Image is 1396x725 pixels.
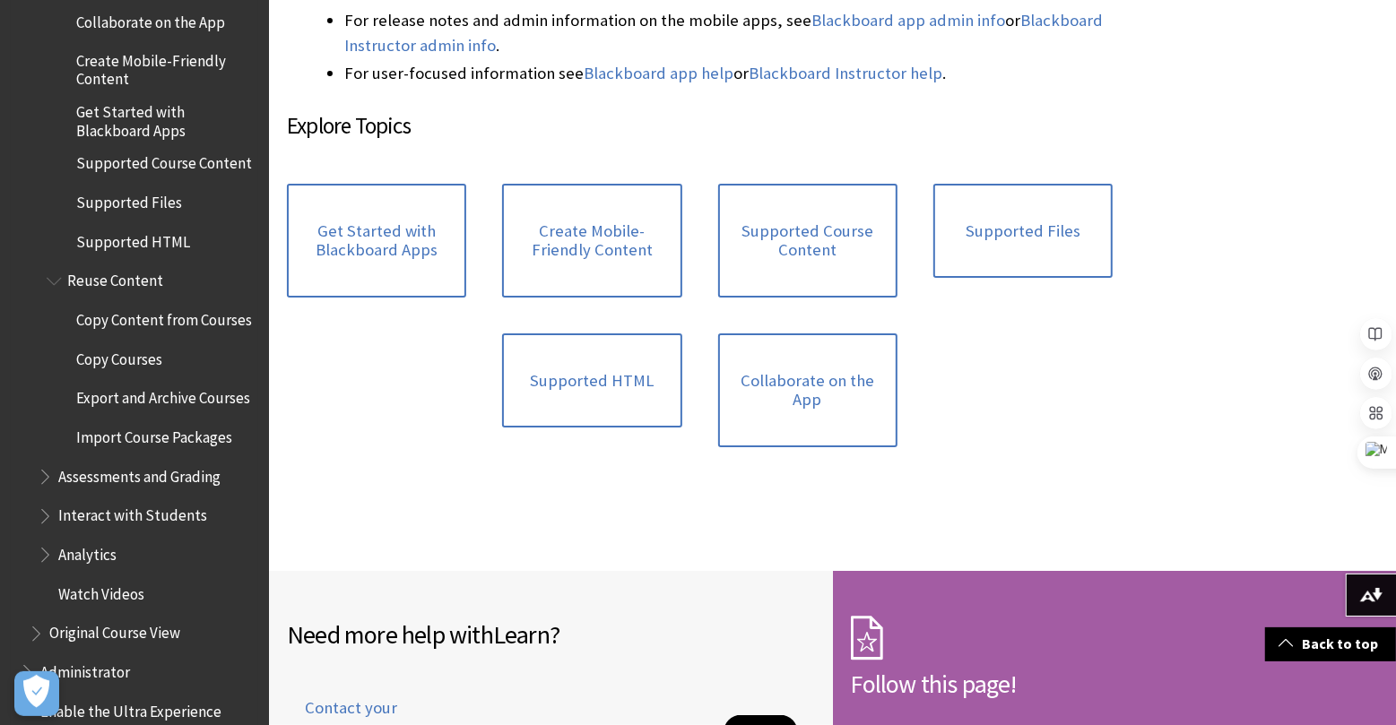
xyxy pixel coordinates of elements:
[76,187,182,211] span: Supported Files
[344,61,1113,86] li: For user-focused information see or .
[749,63,942,84] a: Blackboard Instructor help
[76,344,162,368] span: Copy Courses
[1265,627,1396,660] a: Back to top
[40,696,221,721] span: Enable the Ultra Experience
[502,184,681,298] a: Create Mobile-Friendly Content
[58,579,144,603] span: Watch Videos
[76,384,250,408] span: Export and Archive Courses
[76,149,252,173] span: Supported Course Content
[76,98,256,140] span: Get Started with Blackboard Apps
[344,8,1113,58] li: For release notes and admin information on the mobile apps, see or .
[58,462,221,486] span: Assessments and Grading
[14,671,59,716] button: Open Preferences
[851,616,883,660] img: Subscription Icon
[718,333,897,447] a: Collaborate on the App
[287,616,815,653] h2: Need more help with ?
[933,184,1113,279] a: Supported Files
[58,501,207,525] span: Interact with Students
[58,539,117,564] span: Analytics
[76,46,256,88] span: Create Mobile-Friendly Content
[76,305,252,329] span: Copy Content from Courses
[287,184,466,298] a: Get Started with Blackboard Apps
[502,333,681,428] a: Supported HTML
[718,184,897,298] a: Supported Course Content
[584,63,733,84] a: Blackboard app help
[493,618,550,651] span: Learn
[67,266,163,290] span: Reuse Content
[287,109,1113,143] h3: Explore Topics
[76,7,225,31] span: Collaborate on the App
[76,227,190,251] span: Supported HTML
[76,422,232,446] span: Import Course Packages
[49,618,180,643] span: Original Course View
[851,665,1379,703] h2: Follow this page!
[811,10,1005,31] a: Blackboard app admin info
[40,657,130,681] span: Administrator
